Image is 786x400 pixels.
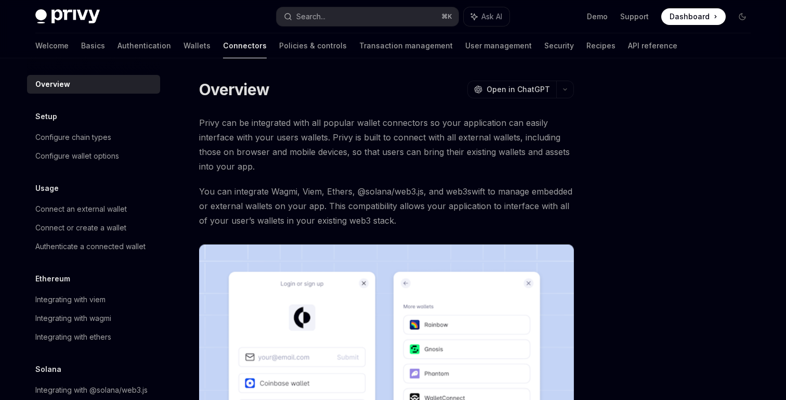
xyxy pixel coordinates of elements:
span: ⌘ K [441,12,452,21]
div: Integrating with wagmi [35,312,111,325]
a: Demo [587,11,608,22]
a: Security [544,33,574,58]
a: Configure chain types [27,128,160,147]
a: Policies & controls [279,33,347,58]
span: Privy can be integrated with all popular wallet connectors so your application can easily interfa... [199,115,574,174]
button: Ask AI [464,7,509,26]
div: Integrating with viem [35,293,106,306]
a: Integrating with viem [27,290,160,309]
a: API reference [628,33,677,58]
div: Connect an external wallet [35,203,127,215]
a: Support [620,11,649,22]
a: Authentication [117,33,171,58]
div: Configure chain types [35,131,111,144]
div: Integrating with ethers [35,331,111,343]
a: Basics [81,33,105,58]
a: Recipes [586,33,615,58]
h5: Usage [35,182,59,195]
h5: Setup [35,110,57,123]
div: Integrating with @solana/web3.js [35,384,148,396]
div: Authenticate a connected wallet [35,240,146,253]
div: Connect or create a wallet [35,222,126,234]
a: Welcome [35,33,69,58]
a: Connect or create a wallet [27,218,160,237]
button: Search...⌘K [277,7,459,26]
a: Integrating with wagmi [27,309,160,328]
span: You can integrate Wagmi, Viem, Ethers, @solana/web3.js, and web3swift to manage embedded or exter... [199,184,574,228]
h5: Solana [35,363,61,376]
a: Wallets [184,33,211,58]
span: Dashboard [670,11,710,22]
a: Dashboard [661,8,726,25]
a: User management [465,33,532,58]
span: Open in ChatGPT [487,84,550,95]
a: Connect an external wallet [27,200,160,218]
a: Transaction management [359,33,453,58]
div: Configure wallet options [35,150,119,162]
a: Authenticate a connected wallet [27,237,160,256]
a: Integrating with @solana/web3.js [27,381,160,399]
a: Connectors [223,33,267,58]
a: Overview [27,75,160,94]
div: Overview [35,78,70,91]
h5: Ethereum [35,273,70,285]
div: Search... [296,10,325,23]
button: Toggle dark mode [734,8,751,25]
img: dark logo [35,9,100,24]
a: Integrating with ethers [27,328,160,346]
h1: Overview [199,80,269,99]
span: Ask AI [481,11,502,22]
a: Configure wallet options [27,147,160,165]
button: Open in ChatGPT [467,81,556,98]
